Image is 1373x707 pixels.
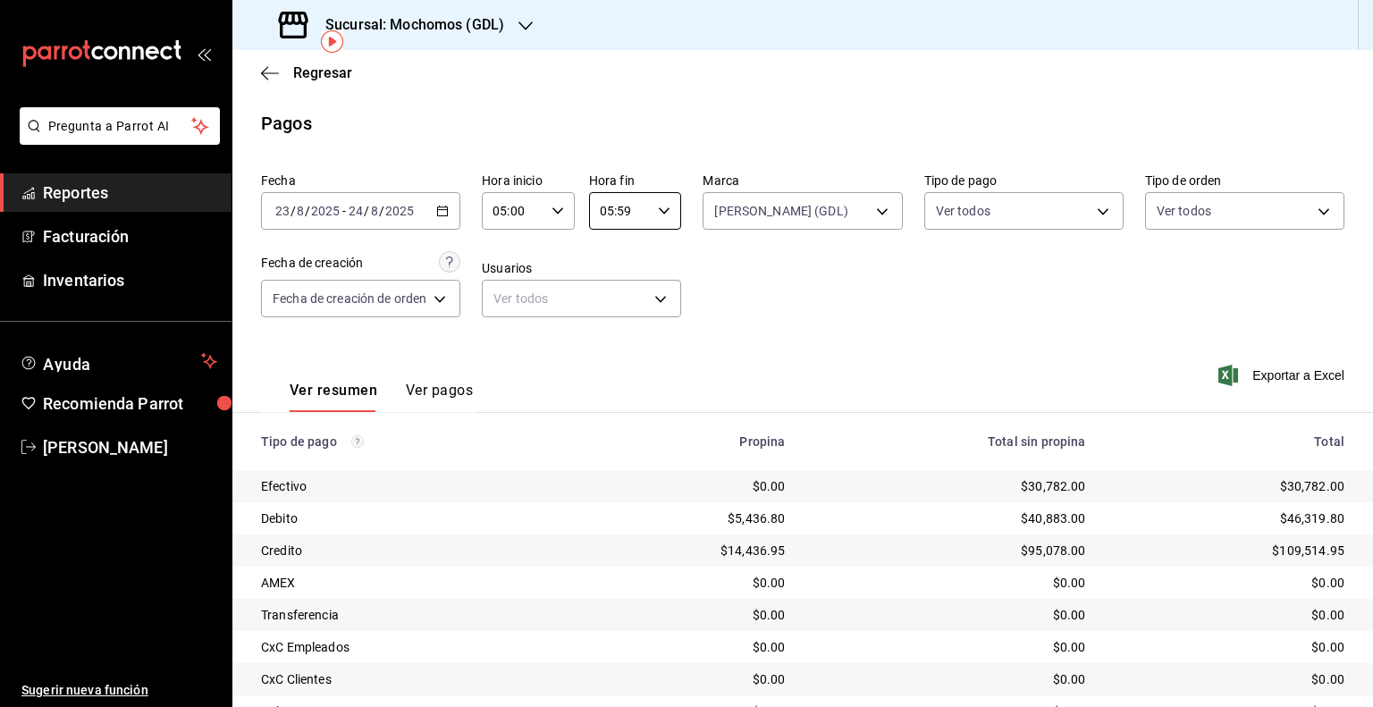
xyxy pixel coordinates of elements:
[703,174,902,187] label: Marca
[261,574,563,592] div: AMEX
[48,117,192,136] span: Pregunta a Parrot AI
[814,638,1086,656] div: $0.00
[261,64,352,81] button: Regresar
[592,434,785,449] div: Propina
[197,46,211,61] button: open_drawer_menu
[351,435,364,448] svg: Los pagos realizados con Pay y otras terminales son montos brutos.
[814,434,1086,449] div: Total sin propina
[1115,606,1344,624] div: $0.00
[13,130,220,148] a: Pregunta a Parrot AI
[43,181,217,205] span: Reportes
[348,204,364,218] input: --
[814,477,1086,495] div: $30,782.00
[936,202,990,220] span: Ver todos
[321,30,343,53] img: Tooltip marker
[290,382,377,412] button: Ver resumen
[364,204,369,218] span: /
[261,542,563,560] div: Credito
[814,670,1086,688] div: $0.00
[274,204,291,218] input: --
[1115,574,1344,592] div: $0.00
[1115,477,1344,495] div: $30,782.00
[305,204,310,218] span: /
[261,110,312,137] div: Pagos
[814,606,1086,624] div: $0.00
[261,254,363,273] div: Fecha de creación
[261,606,563,624] div: Transferencia
[384,204,415,218] input: ----
[43,224,217,248] span: Facturación
[261,509,563,527] div: Debito
[310,204,341,218] input: ----
[261,174,460,187] label: Fecha
[592,574,785,592] div: $0.00
[21,681,217,700] span: Sugerir nueva función
[261,638,563,656] div: CxC Empleados
[482,280,681,317] div: Ver todos
[589,174,682,187] label: Hora fin
[43,350,194,372] span: Ayuda
[296,204,305,218] input: --
[714,202,848,220] span: [PERSON_NAME] (GDL)
[592,670,785,688] div: $0.00
[290,382,473,412] div: navigation tabs
[261,434,563,449] div: Tipo de pago
[1222,365,1344,386] button: Exportar a Excel
[291,204,296,218] span: /
[311,14,504,36] h3: Sucursal: Mochomos (GDL)
[43,435,217,459] span: [PERSON_NAME]
[293,64,352,81] span: Regresar
[592,638,785,656] div: $0.00
[592,606,785,624] div: $0.00
[592,542,785,560] div: $14,436.95
[406,382,473,412] button: Ver pagos
[1115,670,1344,688] div: $0.00
[261,670,563,688] div: CxC Clientes
[814,574,1086,592] div: $0.00
[43,391,217,416] span: Recomienda Parrot
[592,509,785,527] div: $5,436.80
[1115,509,1344,527] div: $46,319.80
[379,204,384,218] span: /
[482,262,681,274] label: Usuarios
[1145,174,1344,187] label: Tipo de orden
[814,542,1086,560] div: $95,078.00
[1115,542,1344,560] div: $109,514.95
[273,290,426,307] span: Fecha de creación de orden
[1115,638,1344,656] div: $0.00
[924,174,1124,187] label: Tipo de pago
[370,204,379,218] input: --
[261,477,563,495] div: Efectivo
[342,204,346,218] span: -
[482,174,575,187] label: Hora inicio
[20,107,220,145] button: Pregunta a Parrot AI
[1115,434,1344,449] div: Total
[43,268,217,292] span: Inventarios
[592,477,785,495] div: $0.00
[1157,202,1211,220] span: Ver todos
[814,509,1086,527] div: $40,883.00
